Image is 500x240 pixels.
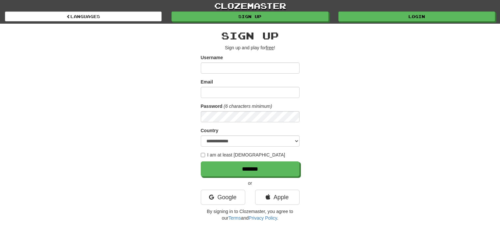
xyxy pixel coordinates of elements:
[201,103,223,109] label: Password
[201,208,300,221] p: By signing in to Clozemaster, you agree to our and .
[255,190,300,205] a: Apple
[5,12,162,21] a: Languages
[266,45,274,50] u: free
[171,12,328,21] a: Sign up
[201,54,223,61] label: Username
[228,215,241,221] a: Terms
[249,215,277,221] a: Privacy Policy
[201,30,300,41] h2: Sign up
[338,12,495,21] a: Login
[201,190,245,205] a: Google
[224,104,272,109] em: (6 characters minimum)
[201,79,213,85] label: Email
[201,180,300,186] p: or
[201,44,300,51] p: Sign up and play for !
[201,127,219,134] label: Country
[201,152,285,158] label: I am at least [DEMOGRAPHIC_DATA]
[201,153,205,157] input: I am at least [DEMOGRAPHIC_DATA]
